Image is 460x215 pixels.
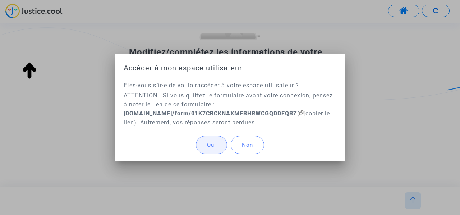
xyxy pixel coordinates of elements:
[242,142,253,148] span: Non
[124,110,297,117] b: [DOMAIN_NAME]/form/01K7CBCKNAXMEBHRWCGQDDEQBZ
[231,136,264,154] button: Non
[197,82,299,89] span: accéder à votre espace utilisateur ?
[207,142,216,148] span: Oui
[124,82,197,89] span: Etes-vous sûr·e de vouloir
[196,136,227,154] button: Oui
[124,92,333,126] span: ATTENTION : Si vous quittez le formulaire avant votre connexion, pensez à noter le lien de ce for...
[124,62,336,74] h1: Accéder à mon espace utilisateur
